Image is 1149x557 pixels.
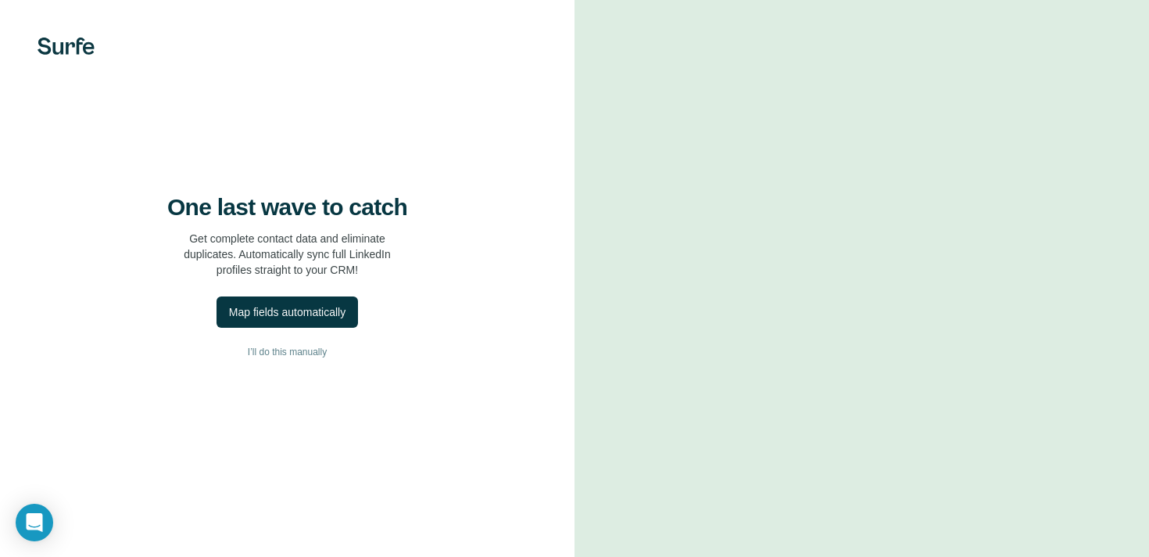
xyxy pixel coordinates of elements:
[229,304,345,320] div: Map fields automatically
[184,231,391,278] p: Get complete contact data and eliminate duplicates. Automatically sync full LinkedIn profiles str...
[31,340,543,364] button: I’ll do this manually
[167,193,407,221] h4: One last wave to catch
[248,345,327,359] span: I’ll do this manually
[16,504,53,541] div: Open Intercom Messenger
[38,38,95,55] img: Surfe's logo
[217,296,358,328] button: Map fields automatically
